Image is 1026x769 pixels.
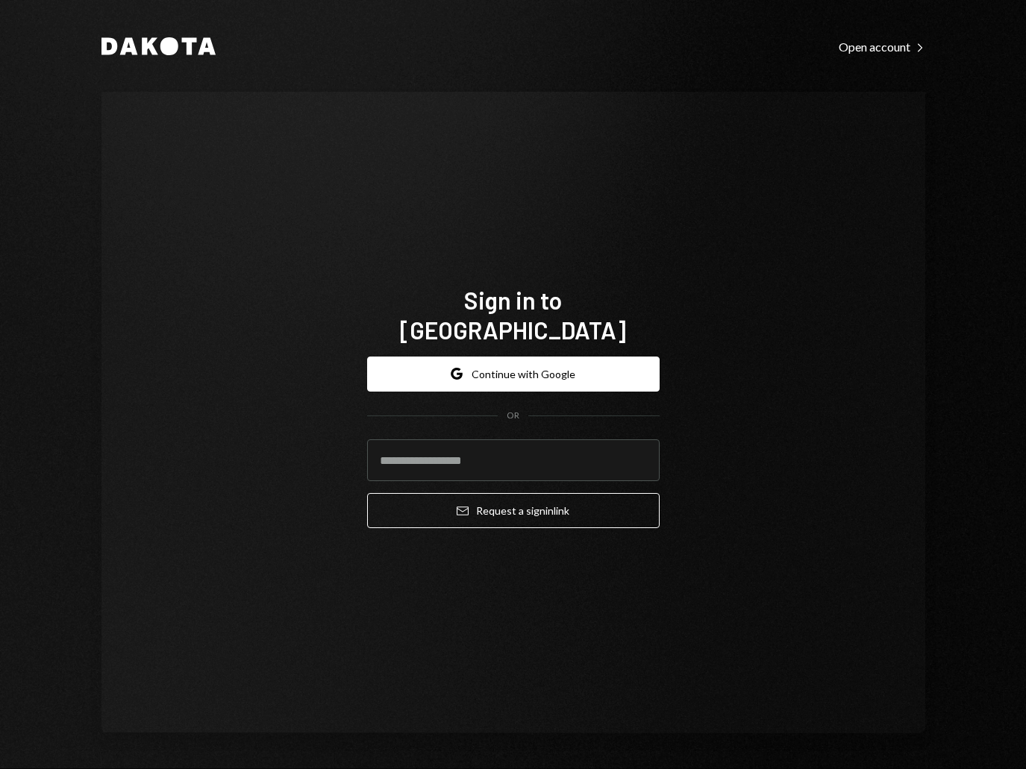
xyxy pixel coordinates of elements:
[367,493,660,528] button: Request a signinlink
[507,409,519,422] div: OR
[367,357,660,392] button: Continue with Google
[839,38,925,54] a: Open account
[367,285,660,345] h1: Sign in to [GEOGRAPHIC_DATA]
[839,40,925,54] div: Open account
